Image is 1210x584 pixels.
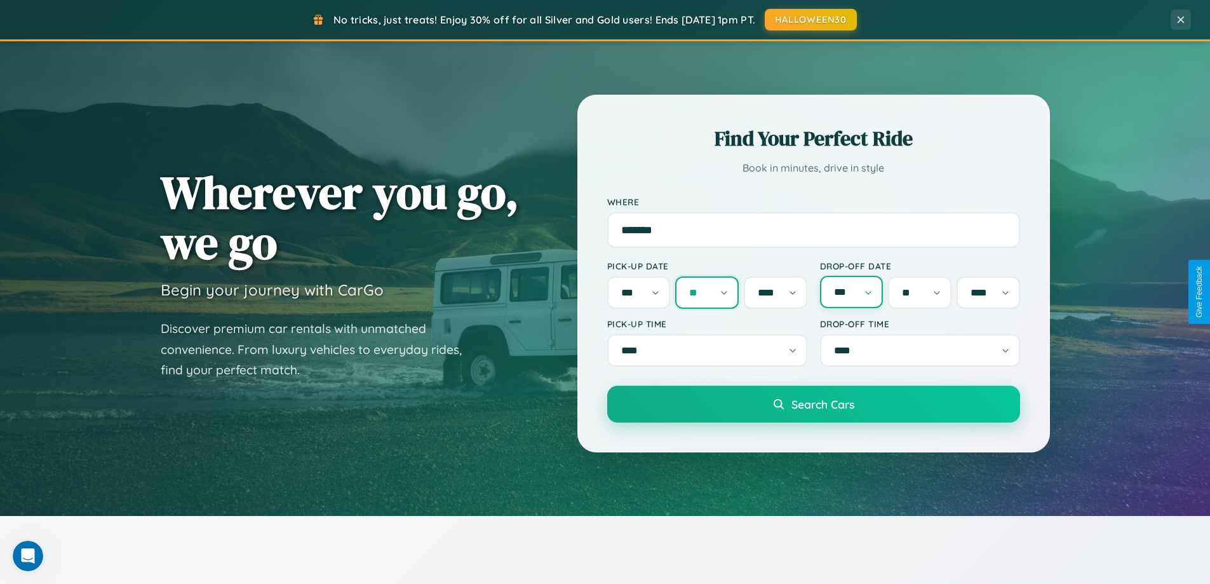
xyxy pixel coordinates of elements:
[607,196,1020,207] label: Where
[333,13,755,26] span: No tricks, just treats! Enjoy 30% off for all Silver and Gold users! Ends [DATE] 1pm PT.
[607,159,1020,177] p: Book in minutes, drive in style
[161,167,519,268] h1: Wherever you go, we go
[765,9,857,31] button: HALLOWEEN30
[161,280,384,299] h3: Begin your journey with CarGo
[607,386,1020,423] button: Search Cars
[607,261,807,271] label: Pick-up Date
[607,318,807,329] label: Pick-up Time
[1195,266,1204,318] div: Give Feedback
[820,261,1020,271] label: Drop-off Date
[13,541,43,571] iframe: Intercom live chat
[161,318,478,381] p: Discover premium car rentals with unmatched convenience. From luxury vehicles to everyday rides, ...
[607,125,1020,153] h2: Find Your Perfect Ride
[820,318,1020,329] label: Drop-off Time
[791,397,854,411] span: Search Cars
